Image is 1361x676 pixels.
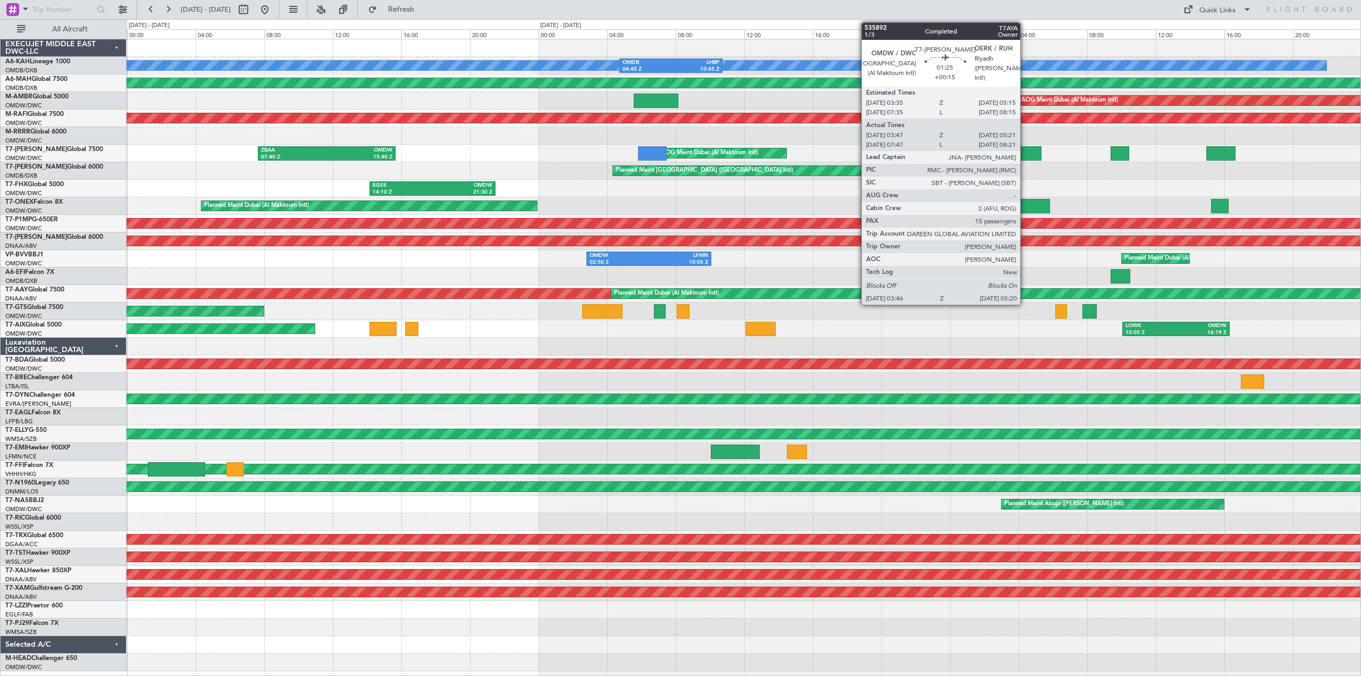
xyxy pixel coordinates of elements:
[5,189,42,197] a: OMDW/DWC
[661,145,758,161] div: AOG Maint Dubai (Al Maktoum Intl)
[363,1,427,18] button: Refresh
[1156,29,1224,39] div: 12:00
[1224,29,1293,39] div: 16:00
[5,242,37,250] a: DNAA/ABV
[5,445,70,451] a: T7-EMIHawker 900XP
[1176,329,1226,337] div: 16:19 Z
[5,111,64,118] a: M-RAFIGlobal 7500
[5,480,35,486] span: T7-N1960
[1087,29,1156,39] div: 08:00
[264,29,333,39] div: 08:00
[590,252,649,260] div: OMDW
[401,29,470,39] div: 16:00
[5,59,30,65] span: A6-KAH
[5,445,26,451] span: T7-EMI
[373,182,433,189] div: EGSS
[5,620,58,627] a: T7-PJ29Falcon 7X
[5,655,31,662] span: M-HEAD
[5,269,25,276] span: A6-EFI
[5,269,54,276] a: A6-EFIFalcon 7X
[5,154,42,162] a: OMDW/DWC
[5,172,37,180] a: OMDB/DXB
[5,575,37,583] a: DNAA/ABV
[5,567,71,574] a: T7-XALHawker 850XP
[614,286,719,302] div: Planned Maint Dubai (Al Maktoum Intl)
[5,470,37,478] a: VHHH/HKG
[1021,93,1118,109] div: AOG Maint Dubai (Al Maktoum Intl)
[5,400,71,408] a: EVRA/[PERSON_NAME]
[5,66,37,74] a: OMDB/DXB
[5,59,70,65] a: A6-KAHLineage 1000
[5,207,42,215] a: OMDW/DWC
[327,147,392,154] div: OMDW
[5,252,44,258] a: VP-BVVBBJ1
[5,655,77,662] a: M-HEADChallenger 650
[5,392,75,398] a: T7-DYNChallenger 604
[5,164,103,170] a: T7-[PERSON_NAME]Global 6000
[5,410,61,416] a: T7-EAGLFalcon 8X
[5,76,68,82] a: A6-MAHGlobal 7500
[204,198,309,214] div: Planned Maint Dubai (Al Maktoum Intl)
[5,304,63,311] a: T7-GTSGlobal 7500
[196,29,264,39] div: 04:00
[5,515,61,521] a: T7-RICGlobal 6000
[327,154,392,161] div: 15:40 Z
[5,585,82,591] a: T7-XAMGulfstream G-200
[952,21,993,30] div: [DATE] - [DATE]
[5,593,37,601] a: DNAA/ABV
[744,29,813,39] div: 12:00
[950,29,1019,39] div: 00:00
[649,252,708,260] div: LFMN
[5,418,33,425] a: LFPB/LBG
[5,84,37,92] a: OMDB/DXB
[1125,322,1176,330] div: LOWK
[5,102,42,110] a: OMDW/DWC
[5,505,42,513] a: OMDW/DWC
[5,287,28,293] span: T7-AAY
[5,164,67,170] span: T7-[PERSON_NAME]
[5,558,33,566] a: WSSL/XSP
[5,374,27,381] span: T7-BRE
[5,181,64,188] a: T7-FHXGlobal 5000
[540,21,581,30] div: [DATE] - [DATE]
[5,585,30,591] span: T7-XAM
[5,611,33,619] a: EGLF/FAB
[5,567,27,574] span: T7-XAL
[5,287,64,293] a: T7-AAYGlobal 7500
[5,252,28,258] span: VP-BVV
[5,76,31,82] span: A6-MAH
[5,382,29,390] a: LTBA/ISL
[881,29,950,39] div: 20:00
[5,129,66,135] a: M-RRRRGlobal 6000
[676,29,744,39] div: 08:00
[5,181,28,188] span: T7-FHX
[671,59,719,66] div: LHBP
[5,550,70,556] a: T7-TSTHawker 900XP
[649,259,708,266] div: 10:05 Z
[12,21,115,38] button: All Aircraft
[1124,251,1229,266] div: Planned Maint Dubai (Al Maktoum Intl)
[1019,29,1087,39] div: 04:00
[539,29,607,39] div: 00:00
[5,488,38,496] a: DNMM/LOS
[5,497,29,504] span: T7-NAS
[5,216,58,223] a: T7-P1MPG-650ER
[5,410,31,416] span: T7-EAGL
[5,540,38,548] a: DGAA/ACC
[5,532,63,539] a: T7-TRXGlobal 6500
[5,111,28,118] span: M-RAFI
[5,663,42,671] a: OMDW/DWC
[333,29,401,39] div: 12:00
[5,532,27,539] span: T7-TRX
[1004,496,1124,512] div: Planned Maint Abuja ([PERSON_NAME] Intl)
[5,374,73,381] a: T7-BREChallenger 604
[5,234,67,240] span: T7-[PERSON_NAME]
[5,322,26,328] span: T7-AIX
[261,154,326,161] div: 07:40 Z
[5,365,42,373] a: OMDW/DWC
[5,312,42,320] a: OMDW/DWC
[470,29,539,39] div: 20:00
[5,462,24,469] span: T7-FFI
[1199,5,1236,16] div: Quick Links
[5,435,37,443] a: WMSA/SZB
